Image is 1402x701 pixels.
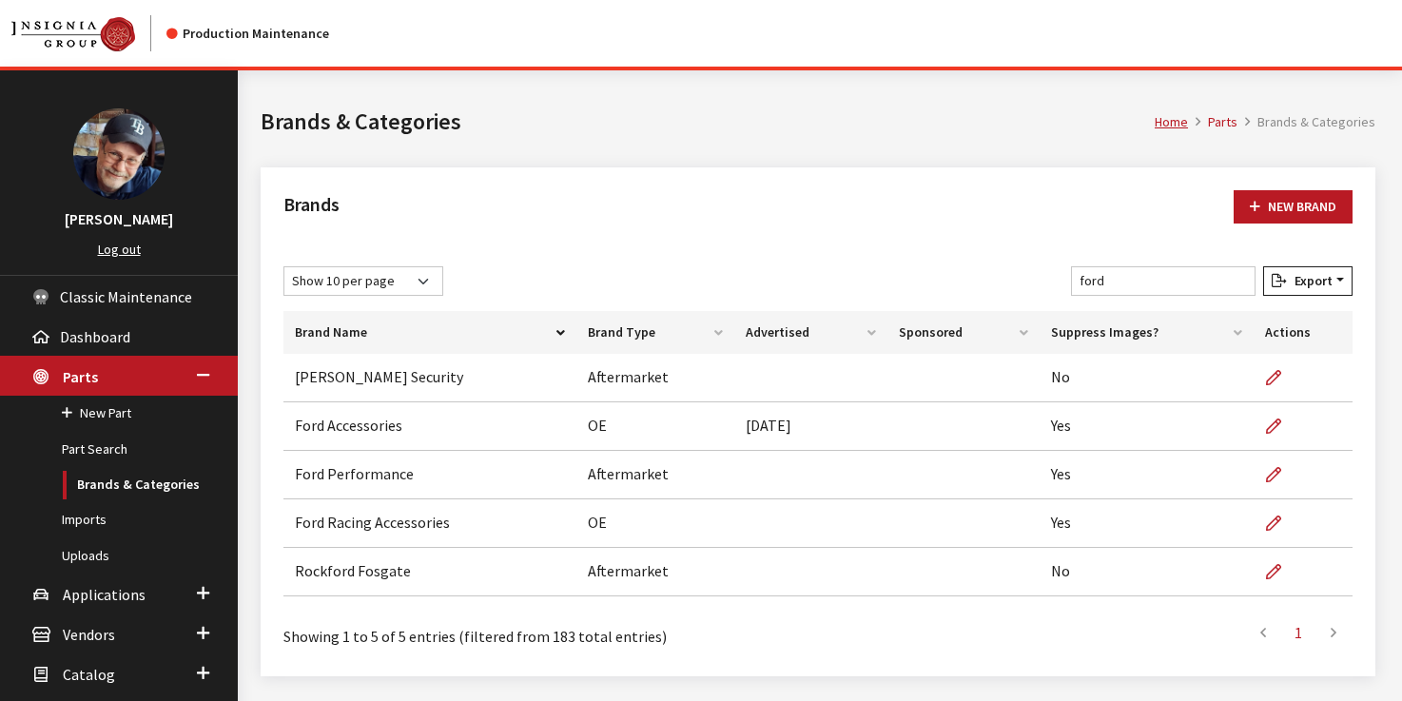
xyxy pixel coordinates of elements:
td: Ford Accessories [283,402,576,451]
span: OE [588,513,607,532]
input: Filter table results [1071,266,1256,296]
h3: [PERSON_NAME] [19,207,219,230]
a: Edit Brand [1265,354,1297,401]
span: Parts [63,367,98,386]
a: New Brand [1234,190,1353,224]
span: Aftermarket [588,561,669,580]
span: Catalog [63,665,115,684]
td: [PERSON_NAME] Security [283,354,576,402]
span: Classic Maintenance [60,287,192,306]
a: Insignia Group logo [11,15,166,51]
td: Ford Performance [283,451,576,499]
span: Aftermarket [588,464,669,483]
li: Brands & Categories [1237,112,1375,132]
th: Suppress Images?: activate to sort column ascending [1040,311,1254,354]
span: OE [588,416,607,435]
a: Edit Brand [1265,548,1297,595]
th: Advertised: activate to sort column ascending [734,311,887,354]
th: Brand Type: activate to sort column ascending [576,311,734,354]
a: 1 [1281,613,1315,652]
span: Dashboard [60,327,130,346]
span: Vendors [63,625,115,644]
a: Edit Brand [1265,499,1297,547]
td: Ford Racing Accessories [283,499,576,548]
th: Sponsored: activate to sort column ascending [887,311,1041,354]
img: Ray Goodwin [73,108,165,200]
div: Showing 1 to 5 of 5 entries (filtered from 183 total entries) [283,612,715,648]
a: Home [1155,113,1188,130]
td: Rockford Fosgate [283,548,576,596]
span: Applications [63,585,146,604]
th: Actions [1254,311,1353,354]
img: Catalog Maintenance [11,17,135,51]
span: Yes [1051,513,1071,532]
a: Edit Brand [1265,402,1297,450]
span: Export [1287,272,1333,289]
a: Edit Brand [1265,451,1297,498]
span: No [1051,367,1070,386]
td: [DATE] [734,402,887,451]
button: Export [1263,266,1353,296]
li: Parts [1188,112,1237,132]
span: Yes [1051,416,1071,435]
a: Log out [98,241,141,258]
span: No [1051,561,1070,580]
div: Production Maintenance [166,24,329,44]
span: Aftermarket [588,367,669,386]
h1: Brands & Categories [261,105,1155,139]
th: Brand Name: activate to sort column descending [283,311,576,354]
span: Yes [1051,464,1071,483]
h2: Brands [280,190,343,219]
